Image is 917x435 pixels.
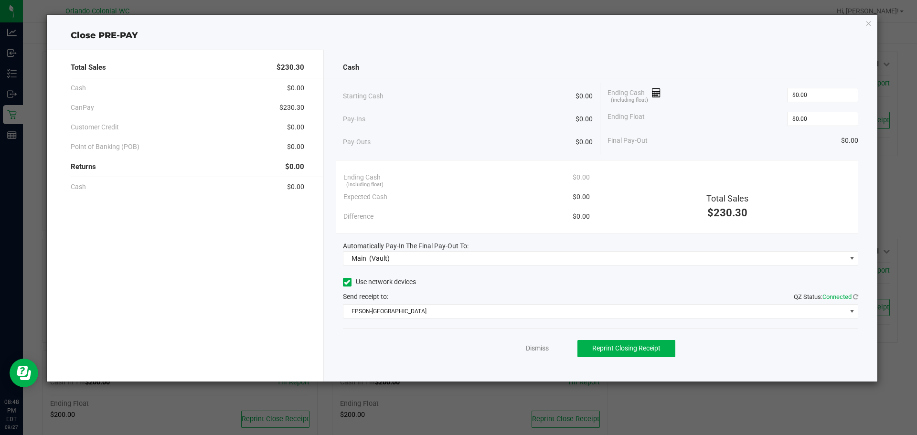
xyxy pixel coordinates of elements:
span: Pay-Outs [343,137,371,147]
span: $0.00 [573,192,590,202]
span: Starting Cash [343,91,384,101]
span: $230.30 [277,62,304,73]
span: Pay-Ins [343,114,365,124]
span: Total Sales [71,62,106,73]
span: $0.00 [287,122,304,132]
button: Reprint Closing Receipt [577,340,675,357]
a: Dismiss [526,343,549,353]
div: Returns [71,157,304,177]
span: $230.30 [279,103,304,113]
span: Ending Cash [343,172,381,182]
span: $0.00 [287,142,304,152]
span: $0.00 [576,91,593,101]
span: $0.00 [285,161,304,172]
span: $0.00 [573,172,590,182]
span: $0.00 [573,212,590,222]
span: $0.00 [576,114,593,124]
span: Total Sales [706,193,748,203]
span: (including float) [611,96,648,105]
span: $0.00 [841,136,858,146]
span: Cash [71,83,86,93]
span: Ending Float [608,112,645,126]
span: (Vault) [369,255,390,262]
span: Customer Credit [71,122,119,132]
span: Ending Cash [608,88,661,102]
span: $0.00 [287,83,304,93]
iframe: Resource center [10,359,38,387]
span: $0.00 [576,137,593,147]
div: Close PRE-PAY [47,29,878,42]
span: QZ Status: [794,293,858,300]
span: $0.00 [287,182,304,192]
label: Use network devices [343,277,416,287]
span: Expected Cash [343,192,387,202]
span: Main [352,255,366,262]
span: EPSON-[GEOGRAPHIC_DATA] [343,305,846,318]
span: Cash [71,182,86,192]
span: Final Pay-Out [608,136,648,146]
span: (including float) [346,181,384,189]
span: Point of Banking (POB) [71,142,139,152]
span: Automatically Pay-In The Final Pay-Out To: [343,242,469,250]
span: CanPay [71,103,94,113]
span: Reprint Closing Receipt [592,344,661,352]
span: Difference [343,212,373,222]
span: Send receipt to: [343,293,388,300]
span: Cash [343,62,359,73]
span: $230.30 [707,207,747,219]
span: Connected [822,293,852,300]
